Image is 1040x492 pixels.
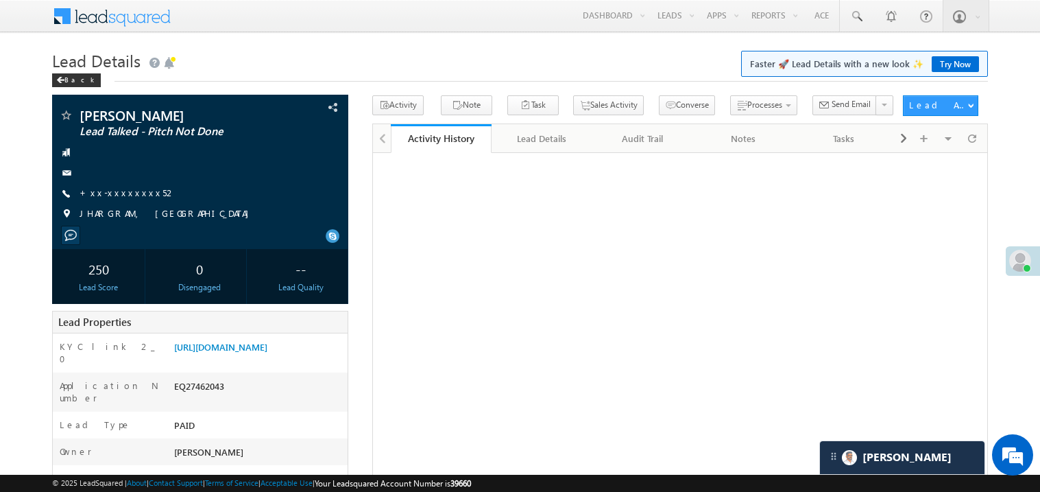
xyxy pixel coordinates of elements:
a: Try Now [932,56,979,72]
a: Tasks [794,124,895,153]
span: Your Leadsquared Account Number is [315,478,471,489]
div: Activity History [401,132,481,145]
div: Lead Actions [909,99,967,111]
span: [PERSON_NAME] [174,446,243,458]
button: Lead Actions [903,95,978,116]
button: Send Email [812,95,877,115]
label: Lead Type [60,419,131,431]
button: Note [441,95,492,115]
span: © 2025 LeadSquared | | | | | [52,477,471,490]
span: Send Email [832,98,871,110]
a: +xx-xxxxxxxx52 [80,187,176,198]
span: Carter [862,451,952,464]
button: Sales Activity [573,95,644,115]
div: Lead Score [56,281,142,294]
div: Lead Quality [258,281,344,294]
img: carter-drag [828,451,839,462]
span: Lead Details [52,49,141,71]
div: 0 [156,256,243,281]
span: 39660 [450,478,471,489]
div: -- [258,256,344,281]
span: Lead Properties [58,315,131,329]
button: Activity [372,95,424,115]
button: Processes [730,95,797,115]
div: PAID [171,419,348,438]
a: Activity History [391,124,492,153]
a: Notes [693,124,794,153]
button: Converse [659,95,715,115]
span: Processes [747,99,782,110]
div: Back [52,73,101,87]
a: About [127,478,147,487]
span: Lead Talked - Pitch Not Done [80,125,263,139]
div: carter-dragCarter[PERSON_NAME] [819,441,985,475]
div: Lead Details [503,130,580,147]
div: Notes [704,130,782,147]
a: Lead Details [492,124,592,153]
span: [PERSON_NAME] [80,108,263,122]
div: 250 [56,256,142,281]
div: Tasks [805,130,882,147]
a: Terms of Service [205,478,258,487]
div: Disengaged [156,281,243,294]
a: Acceptable Use [261,478,313,487]
label: KYC link 2_0 [60,340,160,365]
label: Owner [60,445,92,458]
span: JHARGRAM, [GEOGRAPHIC_DATA] [80,207,256,221]
div: EQ27462043 [171,379,348,399]
label: Application Number [60,379,160,404]
a: Contact Support [149,478,203,487]
span: Faster 🚀 Lead Details with a new look ✨ [750,57,979,71]
div: Audit Trail [603,130,681,147]
a: Audit Trail [592,124,693,153]
button: Task [507,95,559,115]
a: [URL][DOMAIN_NAME] [174,341,267,353]
a: Back [52,73,108,84]
img: Carter [842,450,857,465]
